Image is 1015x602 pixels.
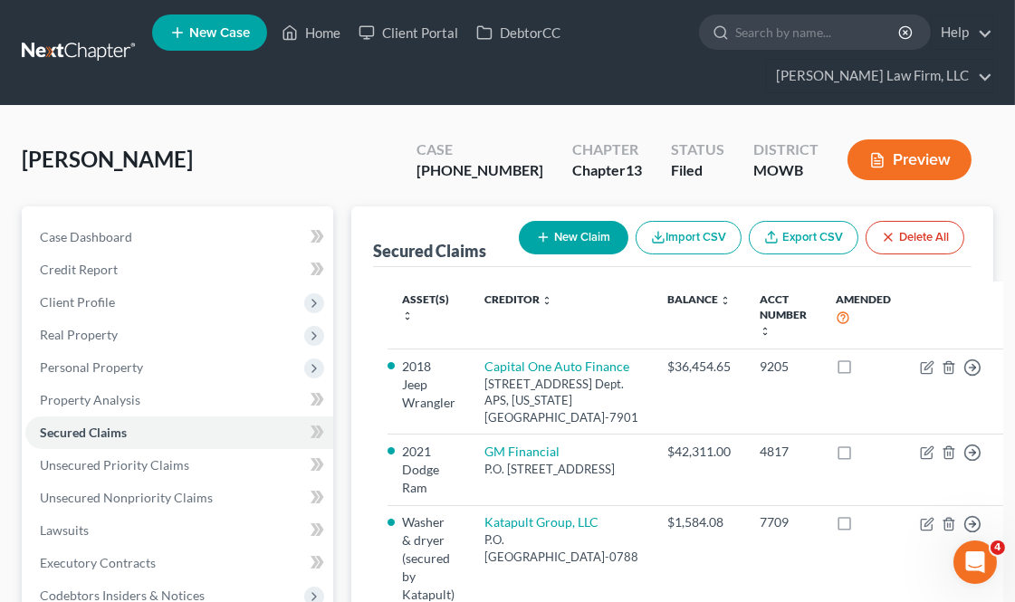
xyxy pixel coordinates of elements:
[402,311,413,321] i: unfold_more
[40,457,189,473] span: Unsecured Priority Claims
[484,461,638,478] div: P.O. [STREET_ADDRESS]
[402,358,455,412] li: 2018 Jeep Wrangler
[735,15,901,49] input: Search by name...
[484,376,638,426] div: [STREET_ADDRESS] Dept. APS, [US_STATE][GEOGRAPHIC_DATA]-7901
[667,513,731,531] div: $1,584.08
[667,292,731,306] a: Balance unfold_more
[25,221,333,253] a: Case Dashboard
[519,221,628,254] button: New Claim
[484,358,629,374] a: Capital One Auto Finance
[40,262,118,277] span: Credit Report
[25,384,333,416] a: Property Analysis
[667,358,731,376] div: $36,454.65
[40,425,127,440] span: Secured Claims
[467,16,570,49] a: DebtorCC
[720,295,731,306] i: unfold_more
[40,229,132,244] span: Case Dashboard
[189,26,250,40] span: New Case
[821,282,905,349] th: Amended
[417,160,543,181] div: [PHONE_NUMBER]
[40,490,213,505] span: Unsecured Nonpriority Claims
[572,160,642,181] div: Chapter
[667,443,731,461] div: $42,311.00
[22,146,193,172] span: [PERSON_NAME]
[40,359,143,375] span: Personal Property
[753,160,819,181] div: MOWB
[991,540,1005,555] span: 4
[402,443,455,497] li: 2021 Dodge Ram
[760,358,807,376] div: 9205
[350,16,467,49] a: Client Portal
[40,327,118,342] span: Real Property
[760,326,771,337] i: unfold_more
[671,160,724,181] div: Filed
[25,482,333,514] a: Unsecured Nonpriority Claims
[753,139,819,160] div: District
[40,522,89,538] span: Lawsuits
[40,555,156,570] span: Executory Contracts
[417,139,543,160] div: Case
[749,221,858,254] a: Export CSV
[25,416,333,449] a: Secured Claims
[760,443,807,461] div: 4817
[953,540,997,584] iframe: Intercom live chat
[40,392,140,407] span: Property Analysis
[25,514,333,547] a: Lawsuits
[760,513,807,531] div: 7709
[484,514,598,530] a: Katapult Group, LLC
[402,292,449,321] a: Asset(s) unfold_more
[40,294,115,310] span: Client Profile
[373,240,486,262] div: Secured Claims
[932,16,992,49] a: Help
[484,292,552,306] a: Creditor unfold_more
[25,253,333,286] a: Credit Report
[572,139,642,160] div: Chapter
[866,221,964,254] button: Delete All
[626,161,642,178] span: 13
[25,449,333,482] a: Unsecured Priority Claims
[484,444,560,459] a: GM Financial
[847,139,972,180] button: Preview
[273,16,350,49] a: Home
[25,547,333,579] a: Executory Contracts
[671,139,724,160] div: Status
[636,221,742,254] button: Import CSV
[541,295,552,306] i: unfold_more
[760,292,807,337] a: Acct Number unfold_more
[767,60,992,92] a: [PERSON_NAME] Law Firm, LLC
[484,531,638,565] div: P.O. [GEOGRAPHIC_DATA]-0788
